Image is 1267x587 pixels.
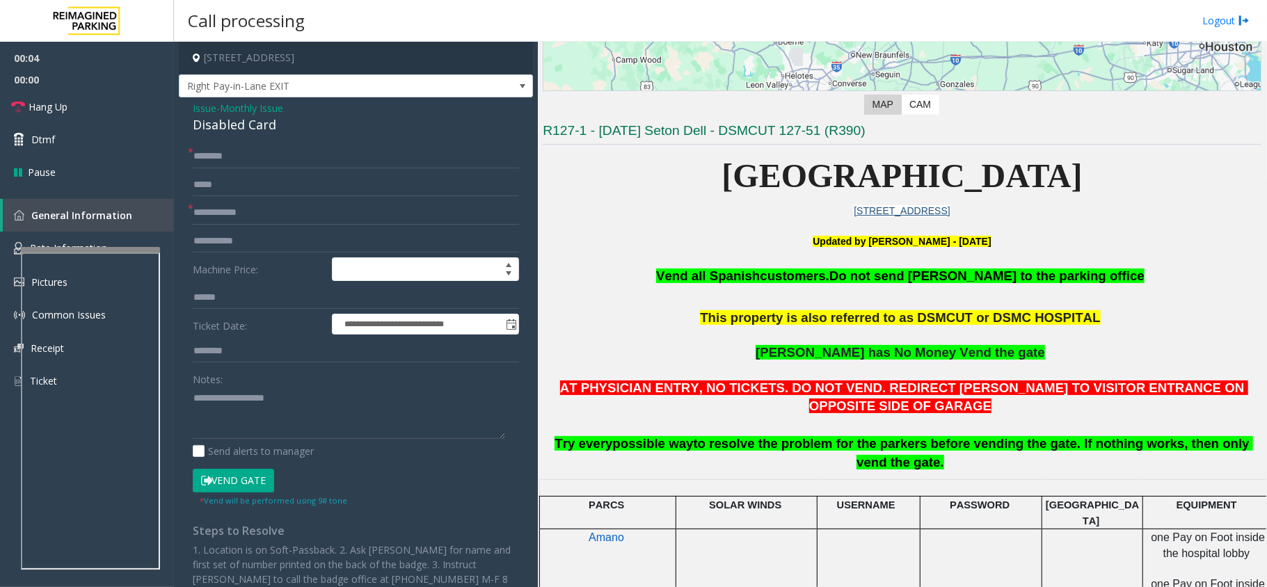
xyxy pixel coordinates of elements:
span: - [216,102,283,115]
span: to resolve the problem for the parkers before vending the gate. If nothing works, then only vend ... [694,436,1253,469]
span: [PERSON_NAME] has No Money Vend the gate [756,345,1045,360]
label: CAM [901,95,939,115]
img: logout [1238,13,1250,28]
label: Notes: [193,367,223,387]
span: customers. [760,268,829,283]
span: AT PHYSICIAN ENTRY, NO TICKETS. DO NOT VEND. REDIRECT [PERSON_NAME] TO VISITOR ENTRANCE ON OPPOSI... [560,380,1248,414]
img: 'icon' [14,210,24,220]
img: 'icon' [14,278,24,287]
span: Toggle popup [503,314,518,334]
img: 'icon' [14,242,23,255]
img: 'icon' [14,309,25,321]
h3: Call processing [181,3,312,38]
span: Decrease value [499,269,518,280]
span: General Information [31,209,132,222]
a: [STREET_ADDRESS] [854,205,950,216]
span: Dtmf [31,132,55,147]
img: 'icon' [14,344,24,353]
button: Vend Gate [193,469,274,492]
span: USERNAME [837,499,895,510]
a: Logout [1202,13,1250,28]
span: Hang Up [29,99,67,114]
label: Map [864,95,902,115]
span: EQUIPMENT [1177,499,1237,510]
img: 'icon' [14,375,23,387]
span: Right Pay-in-Lane EXIT [180,75,462,97]
span: Do not send [PERSON_NAME] to the parking office [829,268,1145,283]
h3: R127-1 - [DATE] Seton Dell - DSMCUT 127-51 (R390) [543,122,1261,145]
span: This property is also referred to as DSMCUT or DSMC HOSPITAL [700,310,1100,325]
span: Issue [193,101,216,115]
h4: [STREET_ADDRESS] [179,42,533,74]
a: General Information [3,199,174,232]
b: Updated by [PERSON_NAME] - [DATE] [813,236,991,247]
span: Monthly Issue [220,101,283,115]
label: Send alerts to manager [193,444,314,458]
span: Vend all Spanish [656,268,760,283]
span: [GEOGRAPHIC_DATA] [722,157,1083,194]
small: Vend will be performed using 9# tone [200,495,347,506]
label: Ticket Date: [189,314,328,335]
span: Pause [28,165,56,179]
span: PASSWORD [950,499,1010,510]
span: PARCS [589,499,624,510]
span: Amano [589,531,624,543]
span: [GEOGRAPHIC_DATA] [1046,499,1139,526]
span: SOLAR WINDS [709,499,781,510]
span: Try every [555,436,612,451]
span: possible way [612,436,693,451]
div: Disabled Card [193,115,519,134]
label: Machine Price: [189,257,328,281]
h4: Steps to Resolve [193,524,519,538]
span: Rate Information [30,241,107,255]
span: Increase value [499,258,518,269]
